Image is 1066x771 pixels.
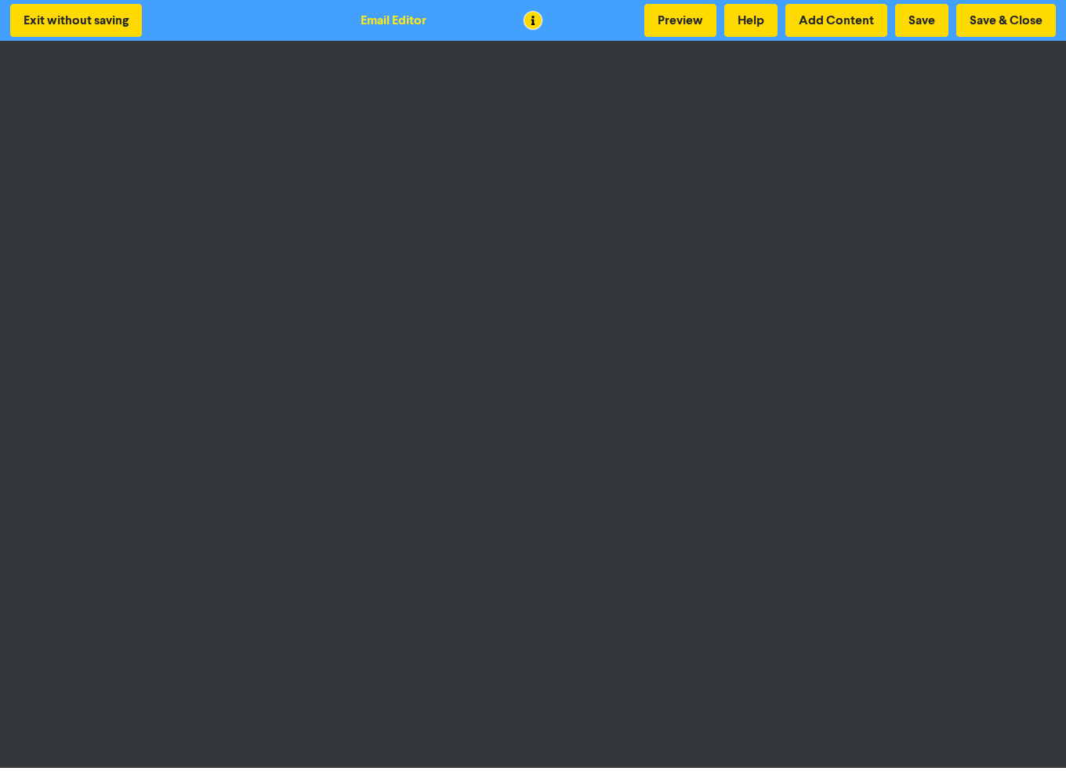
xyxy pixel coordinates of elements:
button: Preview [644,4,716,37]
button: Save & Close [956,4,1056,37]
button: Exit without saving [10,4,142,37]
button: Save [895,4,948,37]
button: Add Content [785,4,887,37]
div: Email Editor [361,11,426,30]
button: Help [724,4,778,37]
